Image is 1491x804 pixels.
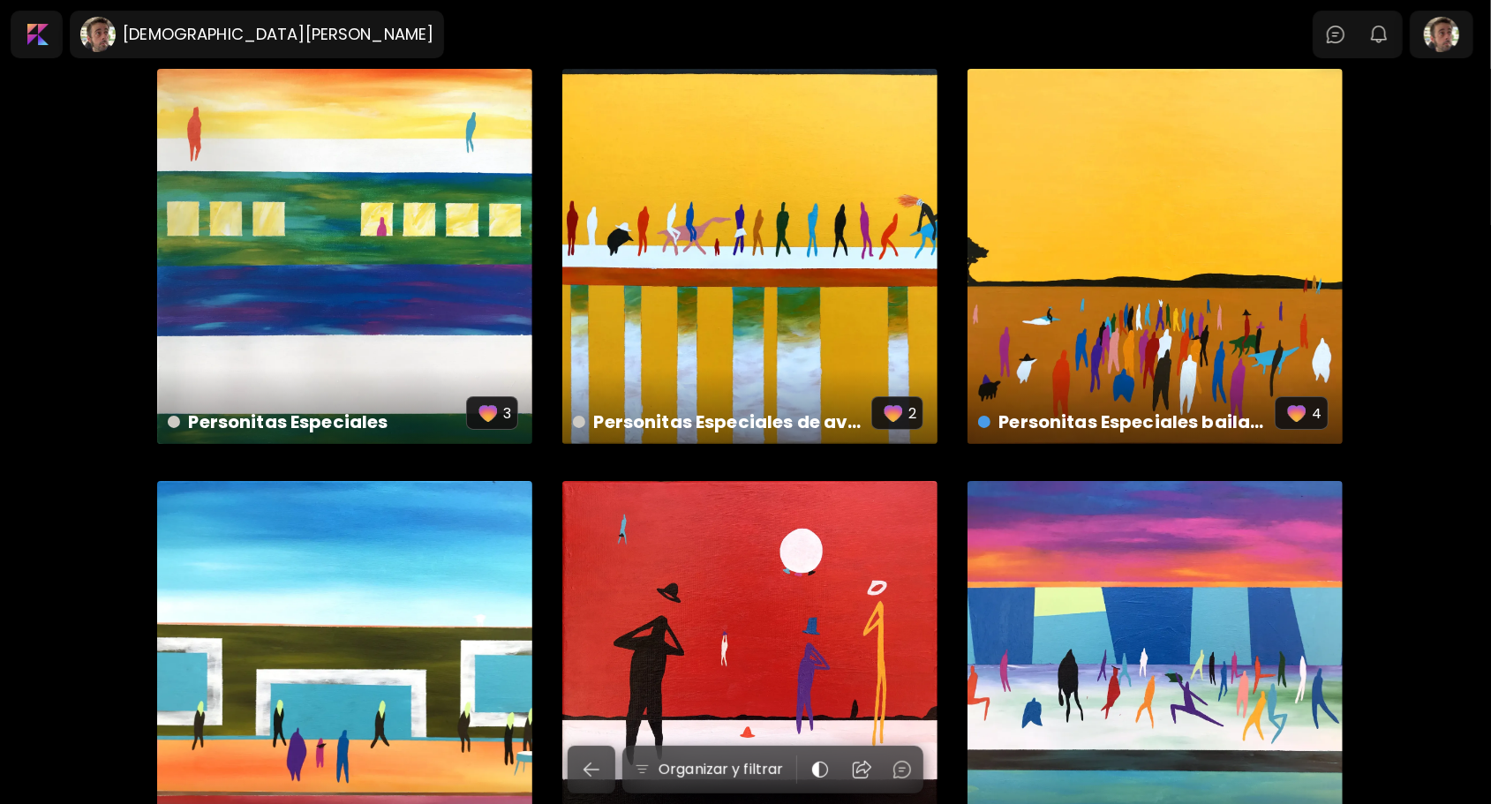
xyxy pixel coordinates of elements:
[168,409,466,435] h4: Personitas Especiales
[1325,24,1346,45] img: chatIcon
[881,401,906,425] img: favorites
[909,402,917,425] p: 2
[1284,401,1309,425] img: favorites
[573,409,871,435] h4: Personitas Especiales de aventuras
[504,402,512,425] p: 3
[1275,396,1329,430] button: favorites4
[659,759,783,780] h6: Organizar y filtrar
[871,396,923,430] button: favorites2
[968,69,1343,444] a: Personitas Especiales bailando alrededor de un elefante transparentefavorites4https://cdn.kaleido...
[476,401,501,425] img: favorites
[892,759,913,780] img: chatIcon
[568,746,622,793] a: back
[1368,24,1389,45] img: bellIcon
[123,24,433,45] h6: [DEMOGRAPHIC_DATA][PERSON_NAME]
[466,396,518,430] button: favorites3
[157,69,532,444] a: Personitas Especialesfavorites3https://cdn.kaleido.art/CDN/Artwork/122038/Primary/medium.webp?upd...
[1313,402,1322,425] p: 4
[1364,19,1394,49] button: bellIcon
[562,69,938,444] a: Personitas Especiales de aventurasfavorites2https://cdn.kaleido.art/CDN/Artwork/122041/Primary/me...
[978,409,1275,435] h4: Personitas Especiales bailando alrededor de un elefante transparente
[568,746,615,793] button: back
[581,759,602,780] img: back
